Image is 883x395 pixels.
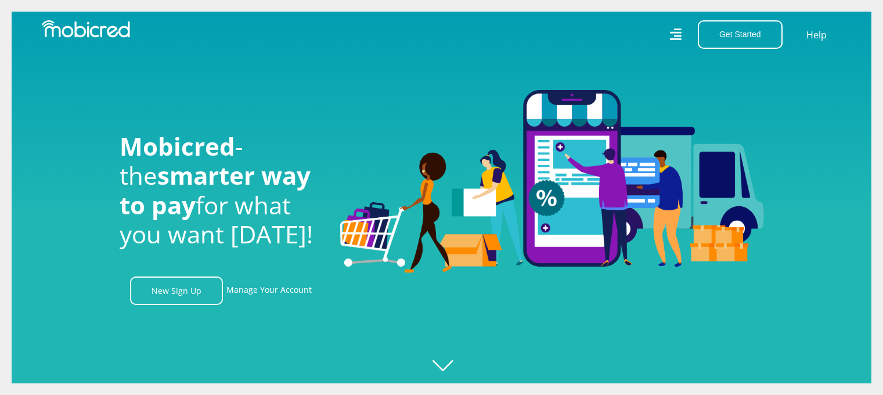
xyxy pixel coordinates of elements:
h1: - the for what you want [DATE]! [120,132,323,249]
a: Manage Your Account [226,276,312,305]
img: Welcome to Mobicred [340,90,764,274]
a: Help [806,27,827,42]
span: Mobicred [120,130,235,163]
span: smarter way to pay [120,159,311,221]
img: Mobicred [42,20,130,38]
button: Get Started [698,20,783,49]
a: New Sign Up [130,276,223,305]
